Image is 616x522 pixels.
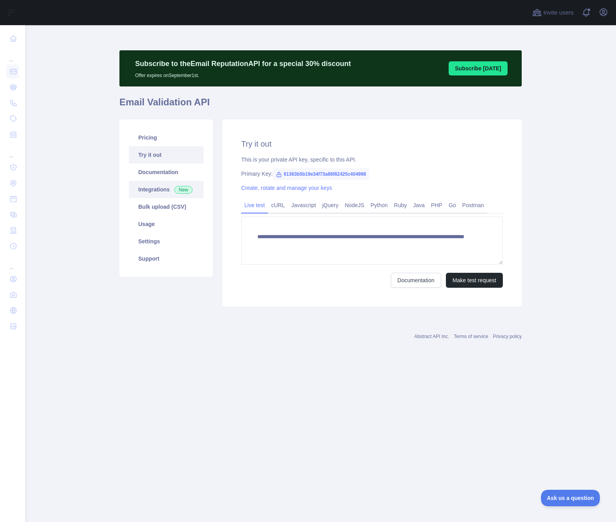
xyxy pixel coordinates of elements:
[129,181,203,198] a: Integrations New
[367,199,391,211] a: Python
[446,273,503,288] button: Make test request
[391,273,441,288] a: Documentation
[268,199,288,211] a: cURL
[129,198,203,215] a: Bulk upload (CSV)
[541,490,600,506] iframe: Toggle Customer Support
[543,8,574,17] span: Invite users
[129,233,203,250] a: Settings
[410,199,428,211] a: Java
[319,199,341,211] a: jQuery
[129,146,203,164] a: Try it out
[454,334,488,339] a: Terms of service
[341,199,367,211] a: NodeJS
[6,143,19,159] div: ...
[6,255,19,270] div: ...
[288,199,319,211] a: Javascript
[6,47,19,63] div: ...
[129,129,203,146] a: Pricing
[493,334,522,339] a: Privacy policy
[241,185,332,191] a: Create, rotate and manage your keys
[414,334,449,339] a: Abstract API Inc.
[445,199,459,211] a: Go
[174,186,192,194] span: New
[241,199,268,211] a: Live test
[129,250,203,267] a: Support
[119,96,522,115] h1: Email Validation API
[459,199,487,211] a: Postman
[135,69,351,79] p: Offer expires on September 1st.
[241,156,503,164] div: This is your private API key, specific to this API.
[273,168,369,180] span: 61363b5b19e34f73a86f82425c404998
[129,215,203,233] a: Usage
[129,164,203,181] a: Documentation
[428,199,445,211] a: PHP
[449,61,508,75] button: Subscribe [DATE]
[241,138,503,149] h2: Try it out
[531,6,575,19] button: Invite users
[241,170,503,178] div: Primary Key:
[135,58,351,69] p: Subscribe to the Email Reputation API for a special 30 % discount
[391,199,410,211] a: Ruby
